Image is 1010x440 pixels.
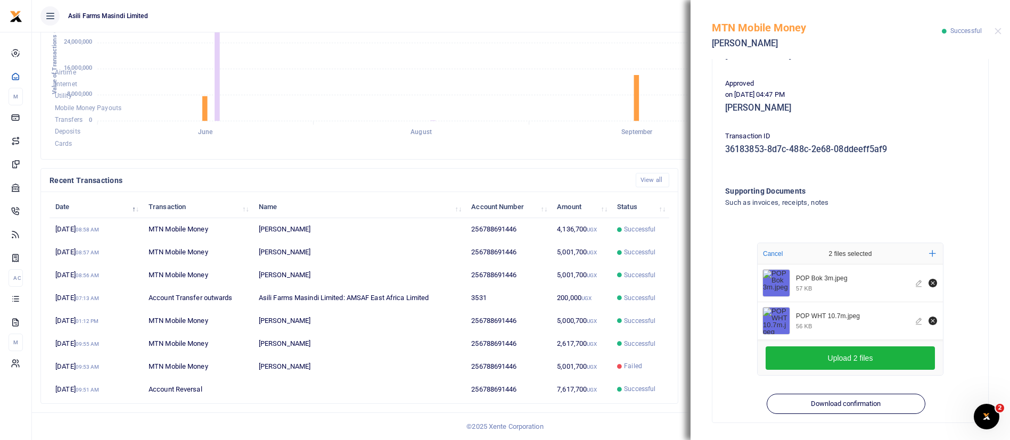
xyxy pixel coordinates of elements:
span: Airtime [55,69,76,76]
td: [PERSON_NAME] [253,333,466,355]
li: M [9,334,23,351]
span: Cards [55,140,72,147]
button: Remove file [927,315,939,327]
tspan: 8,000,000 [67,90,92,97]
p: on [DATE] 04:47 PM [725,89,975,101]
span: Asili Farms Masindi Limited [64,11,152,21]
td: 5,000,700 [551,310,611,333]
h5: [PERSON_NAME] [712,38,942,49]
h5: MTN Mobile Money [712,21,942,34]
td: [DATE] [50,378,143,400]
th: Account Number: activate to sort column ascending [465,195,551,218]
button: Edit file POP Bok 3m.jpeg [914,277,925,289]
small: UGX [587,250,597,255]
p: Approved [725,78,975,89]
th: Name: activate to sort column ascending [253,195,466,218]
span: Internet [55,80,77,88]
tspan: September [621,129,653,136]
th: Transaction: activate to sort column ascending [143,195,253,218]
td: 256788691446 [465,218,551,241]
td: 7,617,700 [551,378,611,400]
button: Add more files [925,246,940,261]
small: UGX [587,341,597,347]
td: [DATE] [50,264,143,287]
h5: 36183853-8d7c-488c-2e68-08ddeeff5af9 [725,144,975,155]
div: 57 KB [796,285,812,292]
span: Transfers [55,116,83,123]
span: Successful [624,247,655,257]
th: Date: activate to sort column descending [50,195,143,218]
div: 56 KB [796,322,812,330]
td: MTN Mobile Money [143,310,253,333]
img: POP WHT 10.7m.jpeg [763,308,790,334]
button: Download confirmation [767,394,925,414]
span: Failed [624,361,642,371]
small: 09:55 AM [76,341,100,347]
td: 3531 [465,287,551,310]
td: 5,001,700 [551,241,611,264]
td: 256788691446 [465,310,551,333]
td: 256788691446 [465,333,551,355]
td: 4,136,700 [551,218,611,241]
h4: Recent Transactions [50,175,627,186]
iframe: Intercom live chat [974,404,999,429]
small: UGX [587,387,597,393]
span: 2 [996,404,1004,412]
tspan: 16,000,000 [64,64,92,71]
button: Close [995,28,1001,35]
td: 256788691446 [465,241,551,264]
td: MTN Mobile Money [143,241,253,264]
button: Upload 2 files [766,346,935,370]
a: logo-small logo-large logo-large [10,12,22,20]
span: Mobile Money Payouts [55,104,121,112]
span: Deposits [55,128,80,136]
small: 08:57 AM [76,250,100,255]
tspan: 24,000,000 [64,39,92,46]
td: [DATE] [50,355,143,378]
img: POP Bok 3m.jpeg [763,270,790,296]
text: Value of Transactions (UGX ) [51,15,58,95]
div: POP Bok 3m.jpeg [796,275,909,283]
td: MTN Mobile Money [143,218,253,241]
td: 256788691446 [465,355,551,378]
small: 09:51 AM [76,387,100,393]
small: 08:56 AM [76,272,100,278]
div: POP WHT 10.7m.jpeg [796,312,909,321]
td: [DATE] [50,218,143,241]
span: Successful [950,27,982,35]
td: [PERSON_NAME] [253,355,466,378]
tspan: 0 [89,117,92,123]
td: [DATE] [50,333,143,355]
small: UGX [587,364,597,370]
td: Asili Farms Masindi Limited: AMSAF East Africa Limited [253,287,466,310]
td: 256788691446 [465,264,551,287]
td: 200,000 [551,287,611,310]
td: 256788691446 [465,378,551,400]
small: UGX [581,295,592,301]
td: 5,001,700 [551,355,611,378]
td: [PERSON_NAME] [253,218,466,241]
span: Successful [624,293,655,303]
span: Successful [624,339,655,348]
small: 07:13 AM [76,295,100,301]
td: MTN Mobile Money [143,355,253,378]
td: MTN Mobile Money [143,333,253,355]
h4: Such as invoices, receipts, notes [725,197,932,209]
h5: [PERSON_NAME] [725,103,975,113]
a: View all [636,173,669,187]
td: MTN Mobile Money [143,264,253,287]
td: 5,001,700 [551,264,611,287]
small: 09:53 AM [76,364,100,370]
td: [DATE] [50,287,143,310]
span: Successful [624,225,655,234]
td: [PERSON_NAME] [253,241,466,264]
span: Successful [624,316,655,326]
button: Edit file POP WHT 10.7m.jpeg [914,315,925,327]
div: 2 files selected [805,243,896,264]
small: UGX [587,318,597,324]
span: Utility [55,93,72,100]
tspan: August [410,129,432,136]
td: [DATE] [50,241,143,264]
th: Status: activate to sort column ascending [611,195,669,218]
small: 01:12 PM [76,318,99,324]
